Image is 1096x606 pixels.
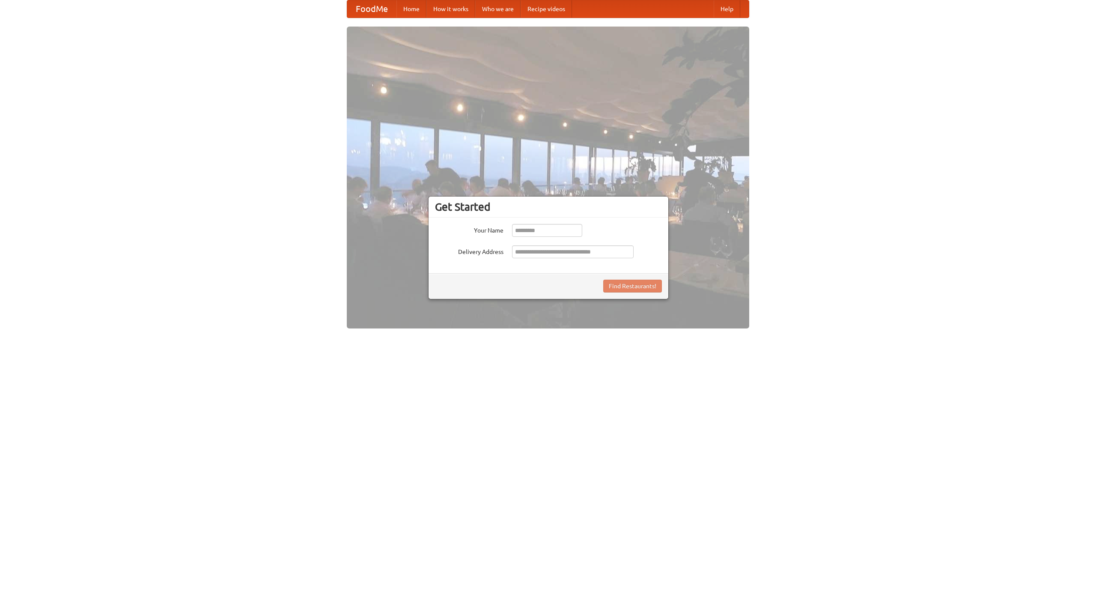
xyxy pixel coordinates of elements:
label: Your Name [435,224,503,235]
a: Help [714,0,740,18]
a: Home [396,0,426,18]
a: FoodMe [347,0,396,18]
a: Recipe videos [521,0,572,18]
a: Who we are [475,0,521,18]
a: How it works [426,0,475,18]
button: Find Restaurants! [603,280,662,293]
h3: Get Started [435,200,662,213]
label: Delivery Address [435,245,503,256]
